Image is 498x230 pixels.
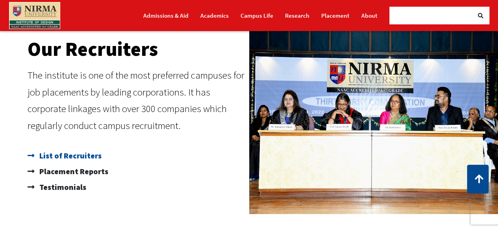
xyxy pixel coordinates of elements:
a: Academics [200,9,229,22]
a: About [361,9,378,22]
span: Placement Reports [37,164,108,179]
span: List of Recruiters [37,148,102,164]
a: Research [285,9,309,22]
a: Testimonials [28,179,245,195]
a: List of Recruiters [28,148,245,164]
span: Testimonials [37,179,86,195]
a: Campus Life [241,9,273,22]
img: main_logo [9,2,60,29]
a: Admissions & Aid [143,9,189,22]
a: Placement [321,9,350,22]
h2: Our Recruiters [28,39,245,59]
a: Placement Reports [28,164,245,179]
p: The institute is one of the most preferred campuses for job placements by leading corporations. I... [28,67,245,134]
